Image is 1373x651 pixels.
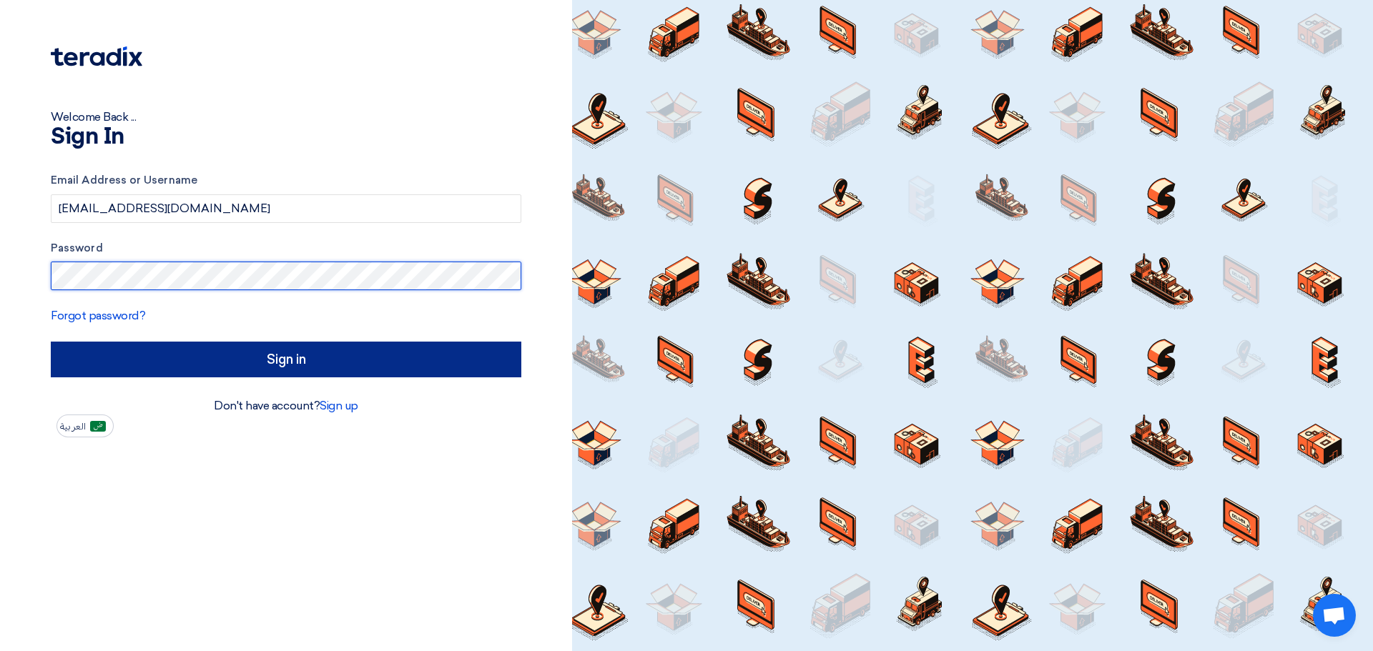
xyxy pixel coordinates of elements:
div: Don't have account? [51,397,521,414]
input: Enter your business email or username [51,194,521,223]
div: Welcome Back ... [51,109,521,126]
img: Teradix logo [51,46,142,66]
img: ar-AR.png [90,421,106,432]
h1: Sign In [51,126,521,149]
span: العربية [60,422,86,432]
a: Forgot password? [51,309,145,322]
a: Sign up [320,399,358,412]
button: العربية [56,414,114,437]
label: Email Address or Username [51,172,521,189]
input: Sign in [51,342,521,377]
label: Password [51,240,521,257]
div: Open chat [1313,594,1356,637]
